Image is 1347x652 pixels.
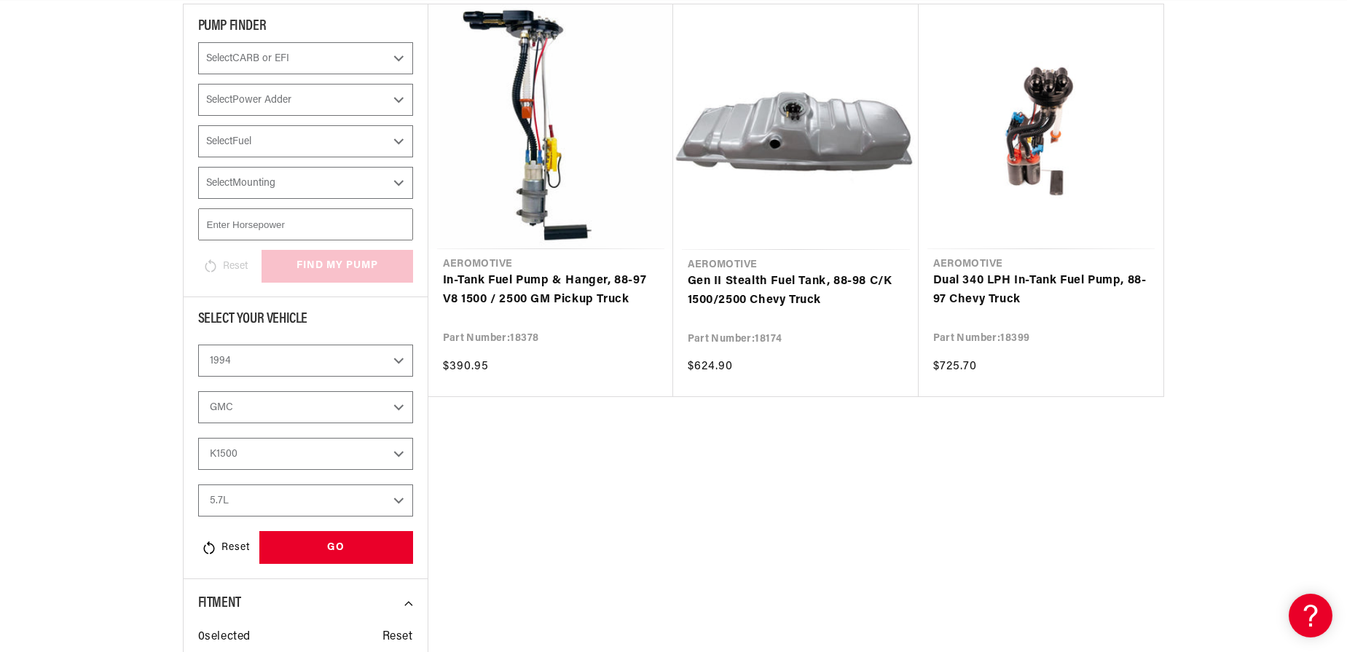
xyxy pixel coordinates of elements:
[198,596,241,610] span: Fitment
[198,484,413,517] select: Engine
[198,167,413,199] select: Mounting
[198,42,413,74] select: CARB or EFI
[198,312,413,330] div: Select Your Vehicle
[198,628,251,647] span: 0 selected
[933,272,1149,309] a: Dual 340 LPH In-Tank Fuel Pump, 88-97 Chevy Truck
[198,345,413,377] select: Year
[259,531,413,564] div: GO
[443,272,659,309] a: In-Tank Fuel Pump & Hanger, 88-97 V8 1500 / 2500 GM Pickup Truck
[198,125,413,157] select: Fuel
[198,531,252,564] div: Reset
[198,391,413,423] select: Make
[198,438,413,470] select: Model
[198,19,267,34] span: PUMP FINDER
[198,84,413,116] select: Power Adder
[198,208,413,240] input: Enter Horsepower
[688,272,904,310] a: Gen II Stealth Fuel Tank, 88-98 C/K 1500/2500 Chevy Truck
[382,628,413,647] span: Reset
